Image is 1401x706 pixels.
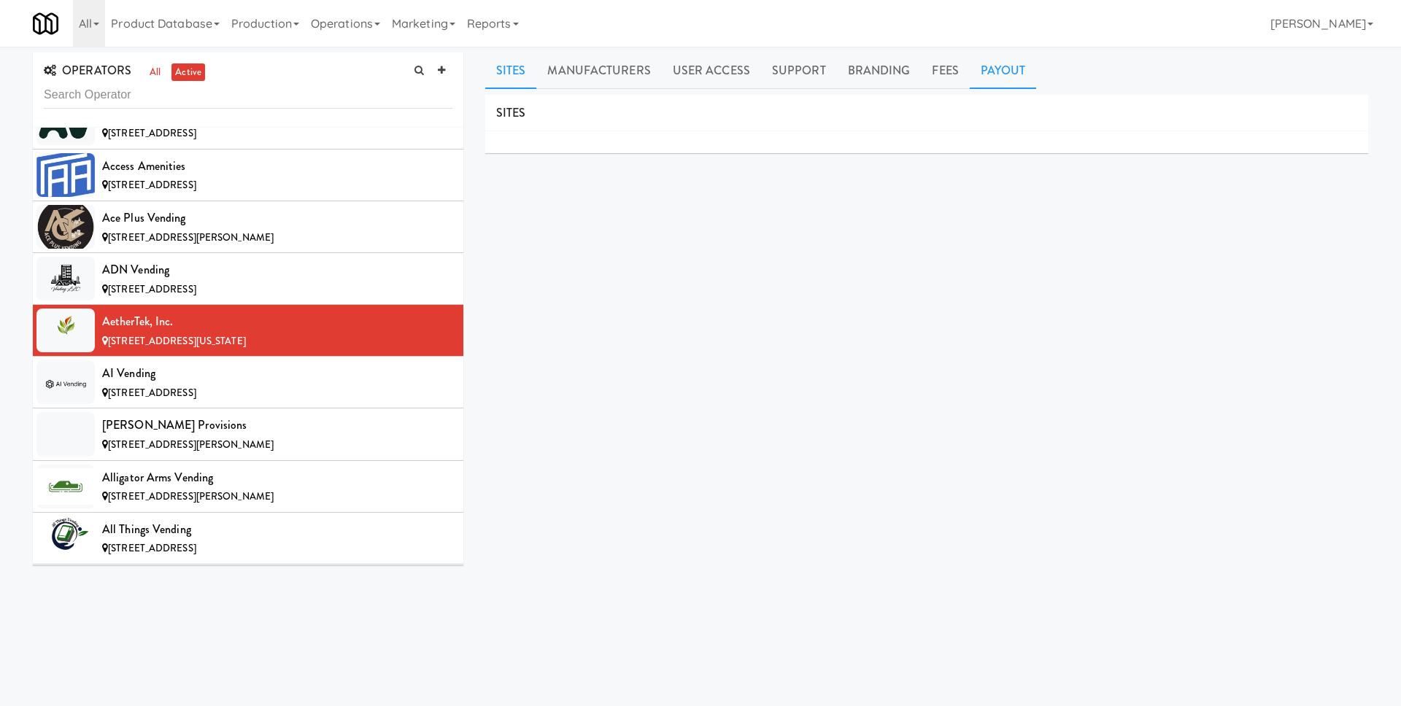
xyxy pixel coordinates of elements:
[102,414,452,436] div: [PERSON_NAME] Provisions
[921,53,969,89] a: Fees
[33,461,463,513] li: Alligator Arms Vending[STREET_ADDRESS][PERSON_NAME]
[108,334,246,348] span: [STREET_ADDRESS][US_STATE]
[108,126,196,140] span: [STREET_ADDRESS]
[44,82,452,109] input: Search Operator
[837,53,922,89] a: Branding
[102,207,452,229] div: Ace Plus Vending
[970,53,1037,89] a: Payout
[108,489,274,503] span: [STREET_ADDRESS][PERSON_NAME]
[33,513,463,565] li: All Things Vending[STREET_ADDRESS]
[662,53,761,89] a: User Access
[33,305,463,357] li: AetherTek, Inc.[STREET_ADDRESS][US_STATE]
[108,282,196,296] span: [STREET_ADDRESS]
[536,53,661,89] a: Manufacturers
[108,438,274,451] span: [STREET_ADDRESS][PERSON_NAME]
[108,178,196,192] span: [STREET_ADDRESS]
[33,150,463,201] li: Access Amenities[STREET_ADDRESS]
[496,104,526,121] span: SITES
[33,201,463,253] li: Ace Plus Vending[STREET_ADDRESS][PERSON_NAME]
[108,541,196,555] span: [STREET_ADDRESS]
[171,63,205,82] a: active
[102,311,452,333] div: AetherTek, Inc.
[102,362,452,384] div: AI Vending
[33,11,58,36] img: Micromart
[761,53,837,89] a: Support
[44,62,131,79] span: OPERATORS
[146,63,164,82] a: all
[102,467,452,489] div: Alligator Arms Vending
[102,155,452,177] div: Access Amenities
[33,565,463,616] li: Alpine Modern Vending[STREET_ADDRESS][PERSON_NAME]
[33,408,463,460] li: [PERSON_NAME] Provisions[STREET_ADDRESS][PERSON_NAME]
[108,386,196,400] span: [STREET_ADDRESS]
[33,357,463,408] li: AI Vending[STREET_ADDRESS]
[108,230,274,244] span: [STREET_ADDRESS][PERSON_NAME]
[485,53,537,89] a: Sites
[33,253,463,305] li: ADN Vending[STREET_ADDRESS]
[102,519,452,540] div: All Things Vending
[102,259,452,281] div: ADN Vending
